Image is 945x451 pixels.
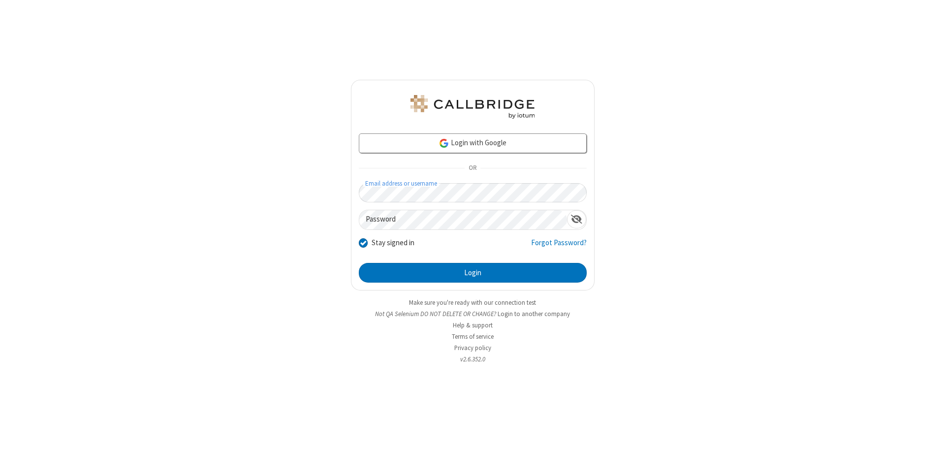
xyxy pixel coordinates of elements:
li: Not QA Selenium DO NOT DELETE OR CHANGE? [351,309,595,319]
input: Email address or username [359,183,587,202]
span: OR [465,161,480,175]
a: Privacy policy [454,344,491,352]
img: QA Selenium DO NOT DELETE OR CHANGE [409,95,536,119]
button: Login to another company [498,309,570,319]
input: Password [359,210,567,229]
a: Login with Google [359,133,587,153]
a: Forgot Password? [531,237,587,256]
a: Make sure you're ready with our connection test [409,298,536,307]
a: Terms of service [452,332,494,341]
img: google-icon.png [439,138,449,149]
button: Login [359,263,587,283]
div: Show password [567,210,586,228]
li: v2.6.352.0 [351,354,595,364]
a: Help & support [453,321,493,329]
label: Stay signed in [372,237,414,249]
